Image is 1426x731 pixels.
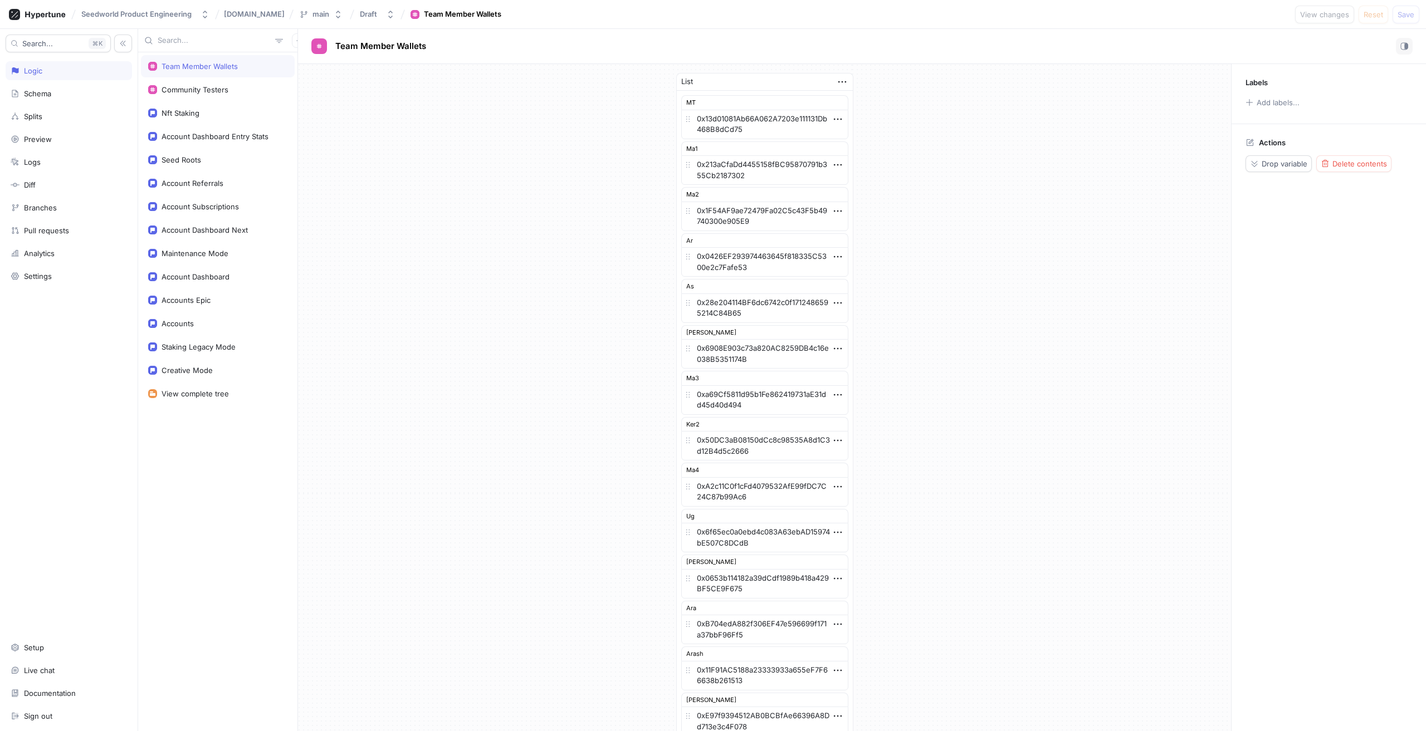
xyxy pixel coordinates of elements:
div: Ug [681,509,848,523]
span: Reset [1364,11,1383,18]
div: Arash [681,646,848,661]
textarea: 0x1F54AF9ae72479Fa02C5c43F5b49740300e905E9 [681,202,848,231]
textarea: 0x213aCfaDd4455158fBC95870791b355Cb2187302 [681,155,848,185]
div: Accounts Epic [162,296,211,305]
button: Drop variable [1246,155,1312,172]
span: [DOMAIN_NAME] [224,10,285,18]
button: Seedworld Product Engineering [77,5,214,23]
div: Diff [24,180,36,189]
div: Ma3 [681,371,848,385]
div: Staking Legacy Mode [162,342,236,351]
button: Save [1393,6,1419,23]
span: View changes [1300,11,1349,18]
div: [PERSON_NAME] [681,693,848,707]
div: Branches [24,203,57,212]
button: Search...K [6,35,111,52]
div: Ar [681,233,848,248]
button: Add labels... [1242,95,1303,110]
button: main [295,5,347,23]
textarea: 0xA2c11C0f1cFd4079532AfE99fDC7C24C87b99Ac6 [681,477,848,507]
div: Account Dashboard Next [162,225,248,234]
div: List [681,76,693,87]
div: Splits [24,112,42,121]
div: Account Dashboard Entry Stats [162,132,268,141]
textarea: 0x6f65ec0a0ebd4c083A63ebAD15974bE507C8DCdB [681,523,848,552]
div: Account Subscriptions [162,202,239,211]
div: View complete tree [162,389,229,398]
div: Draft [360,9,377,19]
div: Settings [24,272,52,281]
span: Save [1398,11,1414,18]
div: Creative Mode [162,366,213,375]
span: Drop variable [1262,160,1307,167]
p: Labels [1246,78,1268,87]
div: Accounts [162,319,194,328]
div: Pull requests [24,226,69,235]
div: Account Referrals [162,179,223,188]
div: Analytics [24,249,55,258]
span: Search... [22,40,53,47]
textarea: 0xB704edA882f306EF47e596699f171a37bbF96Ff5 [681,615,848,644]
textarea: 0x6908E903c73a820AC8259DB4c16e038B5351174B [681,339,848,369]
span: Team Member Wallets [335,42,426,51]
div: Seed Roots [162,155,201,164]
div: Live chat [24,666,55,675]
div: Maintenance Mode [162,249,228,258]
div: Schema [24,89,51,98]
input: Search... [158,35,271,46]
div: Team Member Wallets [424,9,501,20]
button: Reset [1359,6,1388,23]
div: Ma1 [681,141,848,156]
div: Ma2 [681,187,848,202]
span: Delete contents [1332,160,1387,167]
textarea: 0xa69Cf5811d95b1Fe862419731aE31dd45d40d494 [681,385,848,415]
div: Ma4 [681,463,848,477]
div: Documentation [24,689,76,698]
div: MT [681,95,848,110]
div: Preview [24,135,52,144]
div: [PERSON_NAME] [681,555,848,569]
div: [PERSON_NAME] [681,325,848,340]
div: Nft Staking [162,109,199,117]
textarea: 0x50DC3aB08150dCc8c98535A8d1C3d12B4d5c2666 [681,431,848,460]
div: Logic [24,66,42,75]
div: Ara [681,601,848,615]
div: Account Dashboard [162,272,229,281]
div: K [89,38,106,49]
div: main [312,9,329,19]
div: Seedworld Product Engineering [81,9,192,19]
button: View changes [1295,6,1354,23]
textarea: 0x13d01081Ab66A062A7203e111131Db468B8dCd75 [681,110,848,139]
textarea: 0x11F91AC5188a23333933a655eF7F66638b261513 [681,661,848,690]
div: Logs [24,158,41,166]
textarea: 0x0426EF293974463645f818335C5300e2c7Fafe53 [681,247,848,277]
textarea: 0x0653b114182a39dCdf1989b418a429BF5CE9F675 [681,569,848,598]
div: As [681,279,848,293]
div: Setup [24,643,44,652]
button: Delete contents [1316,155,1391,172]
div: Team Member Wallets [162,62,238,71]
a: Documentation [6,684,132,703]
div: Sign out [24,712,52,720]
div: Community Testers [162,85,228,94]
textarea: 0x28e204114BF6dc6742c0f1712486595214C84B65 [681,293,848,323]
p: Actions [1259,138,1286,147]
div: Ker2 [681,417,848,431]
button: Draft [355,5,399,23]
